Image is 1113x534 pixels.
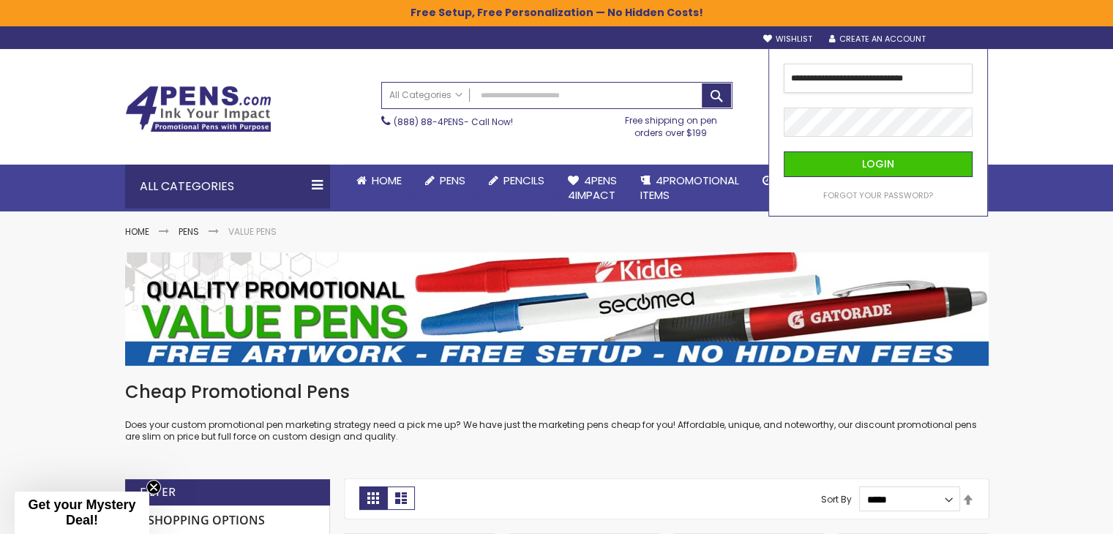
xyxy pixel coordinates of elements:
span: All Categories [389,89,462,101]
h1: Cheap Promotional Pens [125,380,989,404]
span: - Call Now! [394,116,513,128]
span: 4PROMOTIONAL ITEMS [640,173,739,203]
a: Pens [179,225,199,238]
button: Close teaser [146,480,161,494]
span: Login [862,157,894,171]
span: Pens [440,173,465,188]
span: Get your Mystery Deal! [28,497,135,527]
strong: Grid [359,486,387,510]
div: Sign In [940,34,988,45]
a: Pencils [477,165,556,197]
strong: Value Pens [228,225,277,238]
div: Get your Mystery Deal!Close teaser [15,492,149,534]
span: Home [372,173,402,188]
span: Pencils [503,173,544,188]
div: Free shipping on pen orders over $199 [610,109,732,138]
div: All Categories [125,165,330,208]
span: 4Pens 4impact [568,173,617,203]
a: Home [345,165,413,197]
img: 4Pens Custom Pens and Promotional Products [125,86,271,132]
a: Forgot Your Password? [823,190,933,201]
label: Sort By [821,493,852,505]
div: Does your custom promotional pen marketing strategy need a pick me up? We have just the marketing... [125,380,989,443]
a: Rush [751,165,817,197]
img: Value Pens [125,252,989,366]
a: 4PROMOTIONALITEMS [629,165,751,212]
a: All Categories [382,83,470,107]
a: Home [125,225,149,238]
strong: Filter [140,484,176,500]
button: Login [784,151,973,177]
iframe: Google Customer Reviews [992,494,1113,534]
a: Wishlist [762,34,812,45]
a: 4Pens4impact [556,165,629,212]
a: (888) 88-4PENS [394,116,464,128]
a: Create an Account [828,34,925,45]
a: Pens [413,165,477,197]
